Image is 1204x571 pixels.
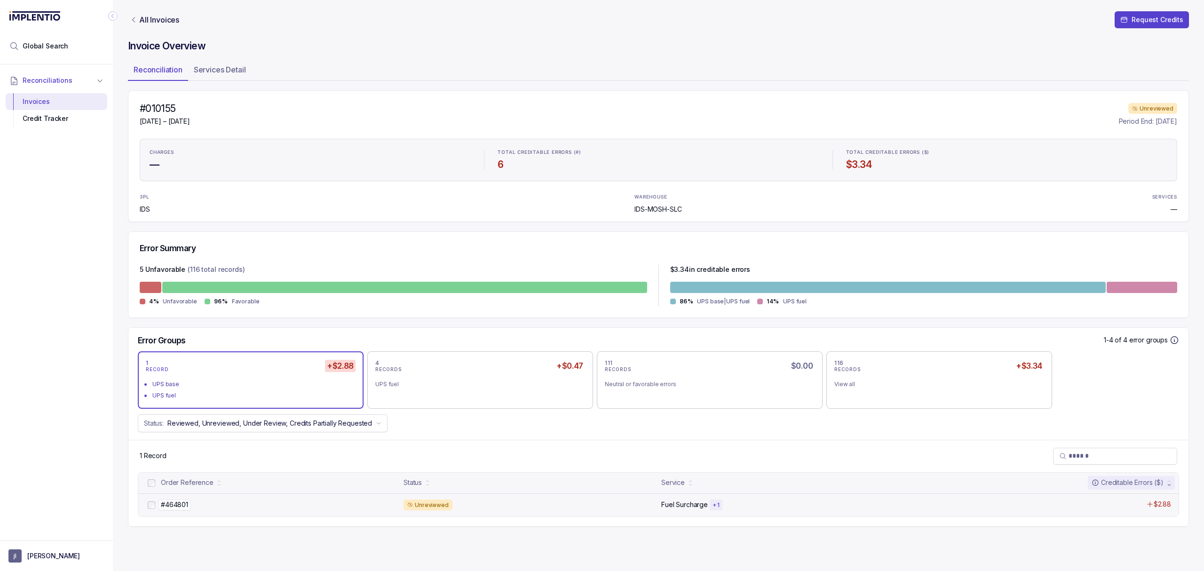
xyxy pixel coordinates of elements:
[146,367,169,373] p: RECORD
[375,367,402,373] p: RECORDS
[1092,478,1164,487] div: Creditable Errors ($)
[713,501,720,509] p: + 1
[140,205,164,214] p: IDS
[634,194,667,200] p: WAREHOUSE
[158,500,190,510] p: #464801
[214,298,228,305] p: 96%
[375,359,380,367] p: 4
[23,76,72,85] span: Reconciliations
[1129,335,1168,345] p: error groups
[139,15,179,24] p: All Invoices
[13,93,100,110] div: Invoices
[325,360,356,372] h5: +$2.88
[152,391,355,400] div: UPS fuel
[140,265,185,276] p: 5 Unfavorable
[128,15,181,24] a: Link All Invoices
[6,70,107,91] button: Reconciliations
[834,359,844,367] p: 116
[661,478,685,487] div: Service
[167,419,372,428] p: Reviewed, Unreviewed, Under Review, Credits Partially Requested
[146,359,149,367] p: 1
[134,64,182,75] p: Reconciliation
[1154,500,1171,509] p: $2.88
[846,150,930,155] p: TOTAL CREDITABLE ERRORS ($)
[498,158,819,171] h4: 6
[404,500,452,511] div: Unreviewed
[1128,103,1177,114] div: Unreviewed
[6,91,107,129] div: Reconciliations
[138,414,388,432] button: Status:Reviewed, Unreviewed, Under Review, Credits Partially Requested
[8,549,104,563] button: User initials[PERSON_NAME]
[1119,117,1177,126] p: Period End: [DATE]
[150,158,471,171] h4: —
[680,298,694,305] p: 86%
[789,360,815,372] h5: $0.00
[144,143,476,177] li: Statistic CHARGES
[1171,205,1177,214] p: —
[1014,360,1044,372] h5: +$3.34
[697,297,750,306] p: UPS base|UPS fuel
[27,551,80,561] p: [PERSON_NAME]
[605,359,613,367] p: 111
[140,243,196,254] h5: Error Summary
[498,150,581,155] p: TOTAL CREDITABLE ERRORS (#)
[144,419,164,428] p: Status:
[188,62,252,81] li: Tab Services Detail
[140,451,166,460] p: 1 Record
[150,150,174,155] p: CHARGES
[152,380,355,389] div: UPS base
[834,380,1037,389] div: View all
[1115,11,1189,28] button: Request Credits
[148,479,155,487] input: checkbox-checkbox
[194,64,246,75] p: Services Detail
[783,297,807,306] p: UPS fuel
[834,367,861,373] p: RECORDS
[8,549,22,563] span: User initials
[670,265,751,276] p: $ 3.34 in creditable errors
[634,205,681,214] p: IDS-MOSH-SLC
[492,143,824,177] li: Statistic TOTAL CREDITABLE ERRORS (#)
[23,41,68,51] span: Global Search
[149,298,159,305] p: 4%
[767,298,779,305] p: 14%
[107,10,119,22] div: Collapse Icon
[840,143,1173,177] li: Statistic TOTAL CREDITABLE ERRORS ($)
[554,360,585,372] h5: +$0.47
[140,451,166,460] div: Remaining page entries
[846,158,1167,171] h4: $3.34
[1152,194,1177,200] p: SERVICES
[605,380,807,389] div: Neutral or favorable errors
[148,501,155,509] input: checkbox-checkbox
[128,62,1189,81] ul: Tab Group
[13,110,100,127] div: Credit Tracker
[140,194,164,200] p: 3PL
[163,297,197,306] p: Unfavorable
[140,139,1177,181] ul: Statistic Highlights
[188,265,245,276] p: (116 total records)
[605,367,631,373] p: RECORDS
[375,380,578,389] div: UPS fuel
[138,335,186,346] h5: Error Groups
[1132,15,1183,24] p: Request Credits
[128,62,188,81] li: Tab Reconciliation
[661,500,708,509] p: Fuel Surcharge
[140,117,190,126] p: [DATE] – [DATE]
[161,478,214,487] div: Order Reference
[140,102,190,115] h4: #010155
[232,297,260,306] p: Favorable
[128,40,1189,53] h4: Invoice Overview
[404,478,422,487] div: Status
[1104,335,1129,345] p: 1-4 of 4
